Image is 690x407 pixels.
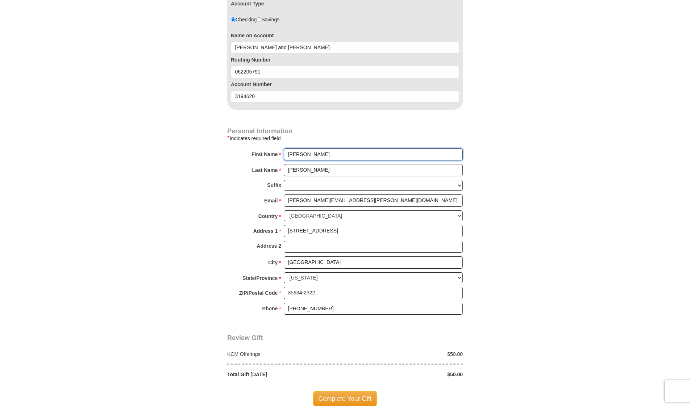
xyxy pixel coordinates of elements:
[242,273,278,283] strong: State/Province
[252,165,278,175] strong: Last Name
[262,303,278,314] strong: Phone
[227,134,463,143] div: Indicates required field
[227,334,263,341] span: Review Gift
[231,16,279,23] div: Checking Savings
[268,257,278,268] strong: City
[231,56,459,63] label: Routing Number
[239,288,278,298] strong: ZIP/Postal Code
[231,81,459,88] label: Account Number
[224,351,345,358] div: KCM Offerings
[227,128,463,134] h4: Personal Information
[313,391,377,406] span: Complete Your Gift
[257,241,281,251] strong: Address 2
[264,196,278,206] strong: Email
[345,371,467,378] div: $50.00
[267,180,281,190] strong: Suffix
[345,351,467,358] div: $50.00
[224,371,345,378] div: Total Gift [DATE]
[231,32,459,39] label: Name on Account
[252,149,278,159] strong: First Name
[258,211,278,221] strong: Country
[253,226,278,236] strong: Address 1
